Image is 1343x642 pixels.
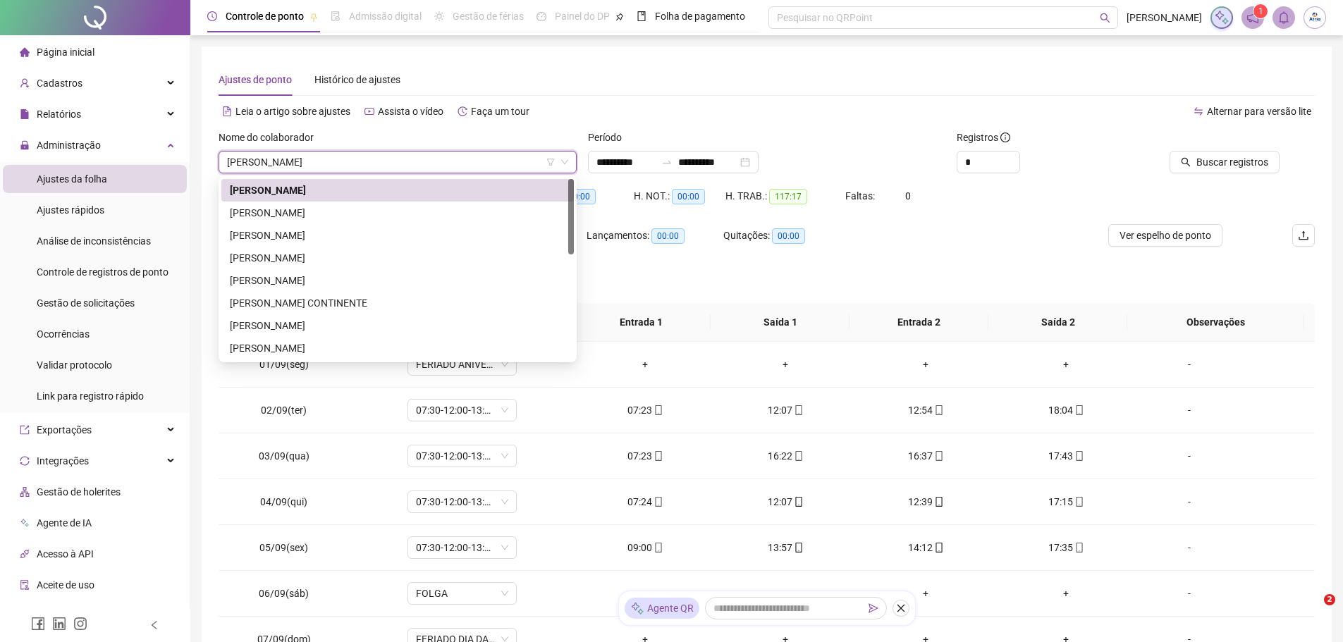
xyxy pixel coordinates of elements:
div: 07:23 [587,448,704,464]
span: mobile [652,497,663,507]
span: mobile [652,543,663,553]
div: Lançamentos: [587,228,723,244]
span: 04:44 [380,189,413,204]
span: mobile [792,405,804,415]
span: FERIADO ANIVERSARIO MOGI DAS CRUZES [416,354,508,375]
span: Gestão de férias [453,11,524,22]
span: 00:00 [651,228,685,244]
div: Saldo anterior ao período: [381,228,587,244]
th: Observações [1127,303,1304,342]
div: HE 2: [451,188,543,204]
img: sparkle-icon.fc2bf0ac1784a2077858766a79e2daf3.svg [1214,10,1229,25]
span: search [1100,13,1110,23]
th: Entrada 2 [850,303,988,342]
span: filter [546,158,555,166]
span: FOLGA [416,583,508,604]
div: - [1148,402,1231,418]
span: 01/09(seg) [259,359,309,370]
span: Agente de IA [37,517,92,529]
span: close [896,603,906,613]
div: 12:07 [727,402,845,418]
span: Gestão de solicitações [37,297,135,309]
span: pushpin [615,13,624,21]
div: - [1148,494,1231,510]
span: Ajustes da folha [37,173,107,185]
span: -05:52 [270,189,305,204]
span: ALEXSANDRO EDUARDO NASCIMENTO [227,152,568,173]
span: file-done [331,11,341,21]
img: 37134 [1304,7,1325,28]
div: + [1007,586,1125,601]
span: Gestão de holerites [37,486,121,498]
div: 13:57 [727,540,845,555]
span: Análise de inconsistências [37,235,151,247]
span: swap-right [661,156,673,168]
span: Integrações [37,455,89,467]
div: 12:07 [727,494,845,510]
span: upload [1298,230,1309,241]
span: history [458,106,467,116]
span: mobile [792,543,804,553]
div: + [727,357,845,372]
span: mobile [652,451,663,461]
div: 12:39 [867,494,985,510]
span: Painel do DP [555,11,610,22]
span: Aceite de uso [37,579,94,591]
span: Cadastros [37,78,82,89]
span: sync [20,456,30,466]
th: Jornadas [348,303,572,342]
span: Histórico de ajustes [314,74,400,85]
span: 07:30-12:00-13:00-17:18 [416,537,508,558]
span: pushpin [309,13,318,21]
th: Data [219,303,348,342]
span: apartment [20,487,30,497]
span: info-circle [1000,132,1010,142]
span: Separar saldo positivo e negativo? [230,267,391,283]
span: Observações [1139,314,1293,330]
iframe: Intercom live chat [1295,594,1329,628]
div: - [1148,448,1231,464]
span: [PERSON_NAME] [1127,10,1202,25]
span: Alternar para versão lite [1207,106,1311,117]
th: Entrada 1 [572,303,711,342]
span: Leia o artigo sobre ajustes [235,106,350,117]
span: mobile [792,497,804,507]
span: dashboard [536,11,546,21]
span: audit [20,580,30,590]
span: Link para registro rápido [37,390,144,402]
span: file [20,109,30,119]
span: 05/09(sex) [259,542,308,553]
span: instagram [73,617,87,631]
th: Saída 1 [711,303,850,342]
span: Folha de pagamento [655,11,745,22]
span: Registros [957,130,1010,145]
div: Saldo total: [219,188,360,204]
img: sparkle-icon.fc2bf0ac1784a2077858766a79e2daf3.svg [630,601,644,616]
span: 00:00 [672,189,705,204]
span: 117:17 [769,189,807,204]
span: mobile [933,543,944,553]
span: 0 [905,190,911,202]
span: Relatórios [37,109,81,120]
div: + [867,586,985,601]
div: - [1148,540,1231,555]
span: clock-circle [207,11,217,21]
div: 17:15 [1007,494,1125,510]
span: Assista o vídeo [378,106,443,117]
div: 16:22 [727,448,845,464]
span: Ajustes rápidos [37,204,104,216]
th: Saída 2 [988,303,1127,342]
div: 14:12 [867,540,985,555]
span: Acesso à API [37,548,94,560]
span: lock [20,140,30,150]
span: mobile [792,451,804,461]
div: 07:24 [587,494,704,510]
span: sun [434,11,444,21]
span: Ocorrências [37,328,90,340]
span: 00:00 [772,228,805,244]
span: Página inicial [37,47,94,58]
span: book [637,11,646,21]
div: 18:04 [1007,402,1125,418]
span: 07:30-12:00-13:00-17:18 [416,445,508,467]
div: 16:37 [867,448,985,464]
